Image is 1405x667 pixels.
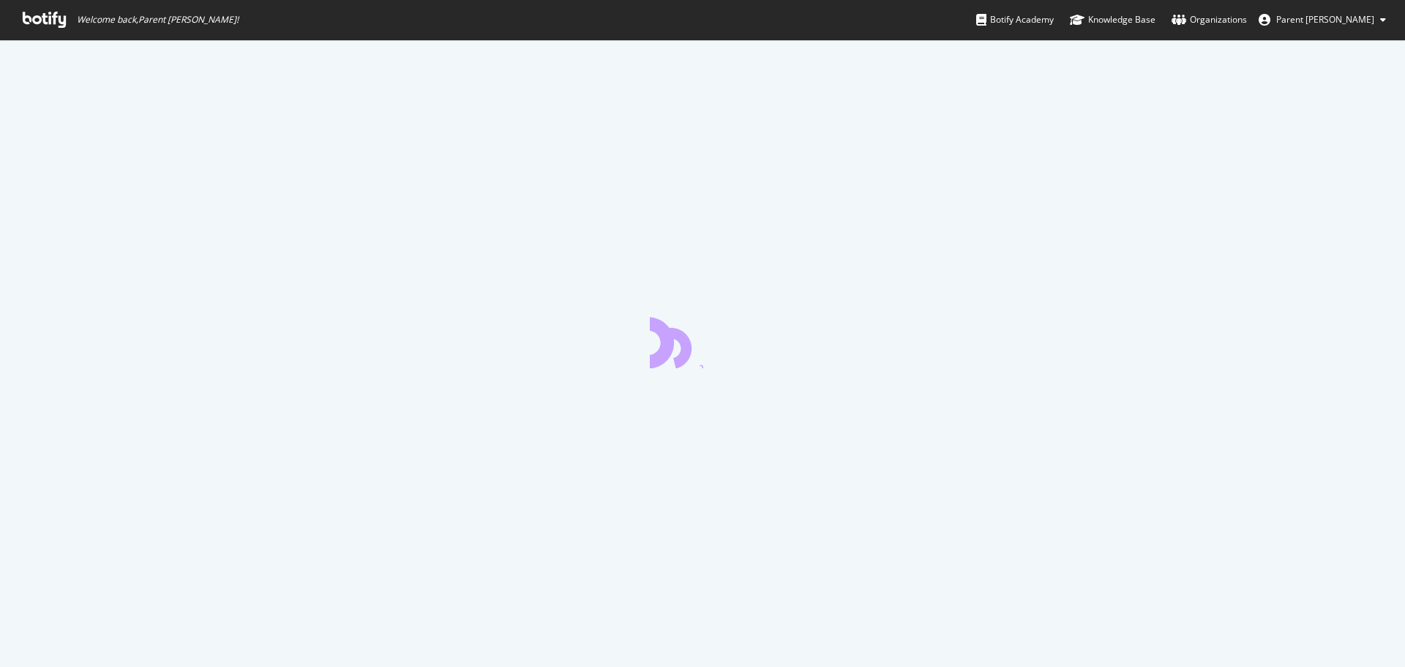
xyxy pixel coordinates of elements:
[1247,8,1398,31] button: Parent [PERSON_NAME]
[1276,13,1374,26] span: Parent Jeanne
[650,316,755,368] div: animation
[1070,12,1155,27] div: Knowledge Base
[976,12,1054,27] div: Botify Academy
[77,14,239,26] span: Welcome back, Parent [PERSON_NAME] !
[1172,12,1247,27] div: Organizations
